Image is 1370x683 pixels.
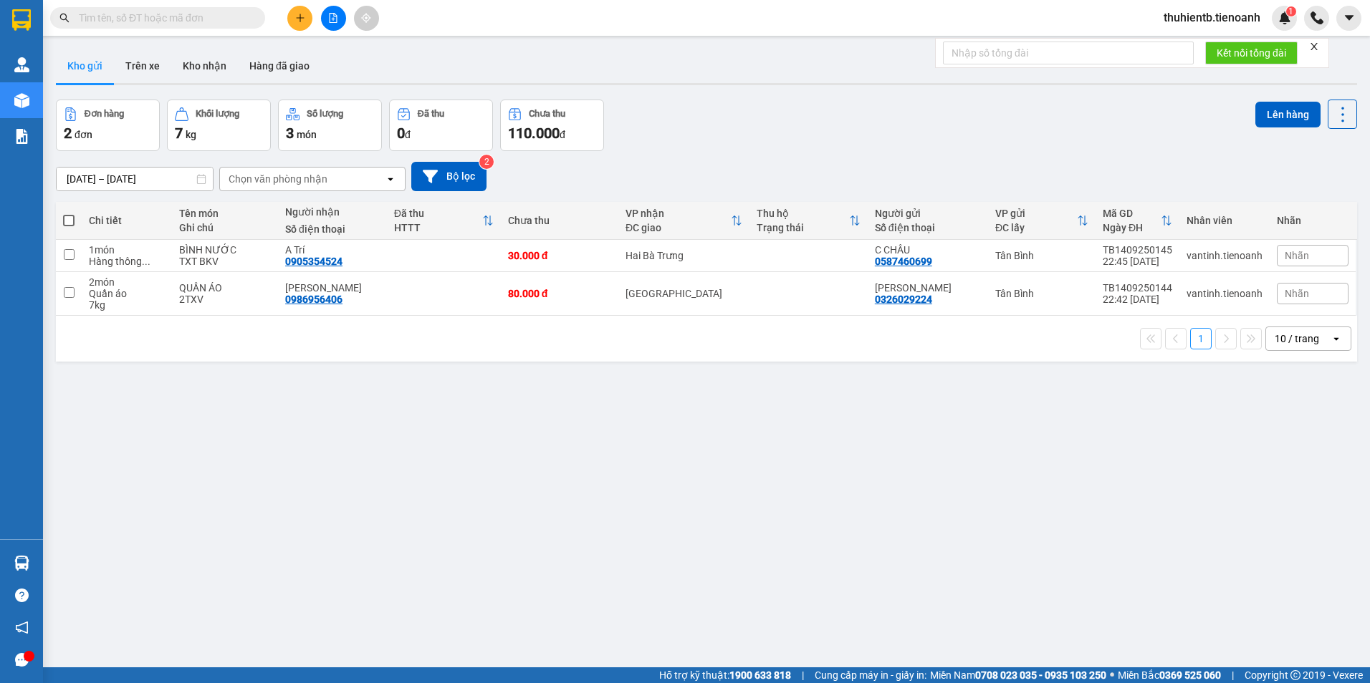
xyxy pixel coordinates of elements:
div: QUẦN ÁO [179,282,271,294]
span: Miền Nam [930,667,1106,683]
span: caret-down [1343,11,1356,24]
span: close [1309,42,1319,52]
img: solution-icon [14,129,29,144]
input: Nhập số tổng đài [943,42,1194,64]
div: 10 / trang [1275,331,1319,346]
button: Chưa thu110.000đ [500,100,604,151]
div: 1 món [89,244,165,256]
div: Ngày ĐH [1103,222,1161,233]
span: message [15,653,29,667]
span: 0 [397,125,405,142]
span: Kết nối tổng đài [1217,45,1286,61]
th: Toggle SortBy [988,202,1096,240]
div: Trạng thái [757,222,848,233]
span: | [802,667,804,683]
button: file-add [321,6,346,31]
div: 22:45 [DATE] [1103,256,1172,267]
img: warehouse-icon [14,57,29,72]
span: | [1232,667,1234,683]
span: 1 [1288,6,1293,16]
div: vantinh.tienoanh [1187,288,1263,299]
div: Chưa thu [529,109,565,119]
span: copyright [1290,670,1300,680]
div: Anh Trung [285,282,380,294]
button: Lên hàng [1255,102,1321,127]
div: Hàng thông thường [89,256,165,267]
span: Nhãn [1285,288,1309,299]
svg: open [1331,333,1342,344]
span: plus [295,13,305,23]
div: Tân Bình [995,288,1088,299]
div: Đã thu [394,208,482,219]
button: Hàng đã giao [238,49,321,83]
div: Tân Bình [995,250,1088,261]
span: ... [142,256,150,267]
div: VP gửi [995,208,1077,219]
th: Toggle SortBy [749,202,867,240]
div: Nhân viên [1187,215,1263,226]
span: search [59,13,70,23]
div: HTTT [394,222,482,233]
div: Chưa thu [508,215,611,226]
div: ĐC lấy [995,222,1077,233]
span: Nhãn [1285,250,1309,261]
span: kg [186,129,196,140]
div: Số lượng [307,109,343,119]
div: 22:42 [DATE] [1103,294,1172,305]
div: 2 món [89,276,165,288]
div: 0905354524 [285,256,342,267]
button: Bộ lọc [411,162,487,191]
div: Số điện thoại [285,223,380,235]
img: warehouse-icon [14,93,29,108]
div: Đã thu [418,109,444,119]
button: Số lượng3món [278,100,382,151]
span: aim [361,13,371,23]
div: Người gửi [875,208,981,219]
div: 7 kg [89,299,165,311]
svg: open [385,173,396,185]
span: 110.000 [508,125,560,142]
th: Toggle SortBy [618,202,749,240]
div: Hai Bà Trưng [626,250,742,261]
div: 0326029224 [875,294,932,305]
div: Chi tiết [89,215,165,226]
input: Select a date range. [57,168,213,190]
button: caret-down [1336,6,1361,31]
button: plus [287,6,312,31]
div: Mã GD [1103,208,1161,219]
button: Kho gửi [56,49,114,83]
span: Cung cấp máy in - giấy in: [815,667,926,683]
div: Đơn hàng [85,109,124,119]
div: C CHÂU [875,244,981,256]
img: icon-new-feature [1278,11,1291,24]
th: Toggle SortBy [387,202,501,240]
div: Số điện thoại [875,222,981,233]
div: Anh Long [875,282,981,294]
div: 30.000 đ [508,250,611,261]
div: Người nhận [285,206,380,218]
span: 7 [175,125,183,142]
div: Quần áo [89,288,165,299]
div: 0986956406 [285,294,342,305]
span: ⚪️ [1110,672,1114,678]
div: vantinh.tienoanh [1187,250,1263,261]
sup: 2 [479,155,494,169]
img: warehouse-icon [14,556,29,571]
span: đơn [75,129,92,140]
span: đ [560,129,565,140]
span: món [297,129,317,140]
div: A Trí [285,244,380,256]
div: Ghi chú [179,222,271,233]
th: Toggle SortBy [1096,202,1179,240]
strong: 0369 525 060 [1159,669,1221,681]
div: Nhãn [1277,215,1349,226]
button: aim [354,6,379,31]
div: TB1409250144 [1103,282,1172,294]
div: Thu hộ [757,208,848,219]
div: 0587460699 [875,256,932,267]
span: question-circle [15,588,29,602]
button: Khối lượng7kg [167,100,271,151]
button: Kho nhận [171,49,238,83]
div: Khối lượng [196,109,239,119]
button: Đơn hàng2đơn [56,100,160,151]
